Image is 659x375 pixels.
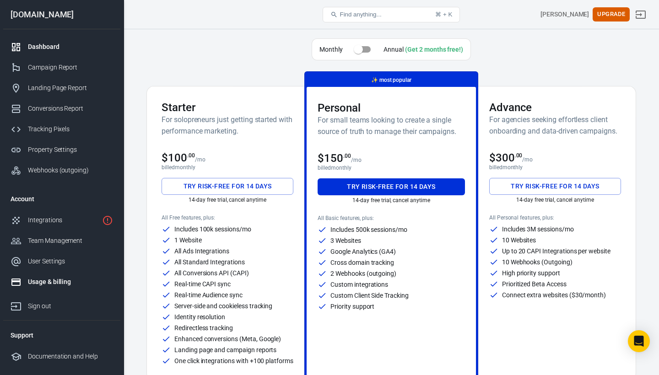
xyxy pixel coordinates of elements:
p: 14-day free trial, cancel anytime [489,197,621,203]
h6: For solopreneurs just getting started with performance marketing. [162,114,293,137]
h3: Advance [489,101,621,114]
button: Upgrade [593,7,630,21]
p: Monthly [319,45,343,54]
svg: 1 networks not verified yet [102,215,113,226]
div: Landing Page Report [28,83,113,93]
div: Dashboard [28,42,113,52]
div: Open Intercom Messenger [628,330,650,352]
div: Account id: GXqx2G2u [540,10,589,19]
div: Conversions Report [28,104,113,113]
p: 3 Websites [330,237,361,244]
button: Find anything...⌘ + K [323,7,460,22]
h3: Starter [162,101,293,114]
a: Integrations [3,210,120,230]
p: 10 Webhooks (Outgoing) [502,259,573,265]
a: Team Management [3,230,120,251]
p: All Ads Integrations [174,248,229,254]
div: Sign out [28,301,113,311]
span: $100 [162,151,195,164]
h3: Personal [318,102,465,114]
p: /mo [351,157,362,163]
h6: For agencies seeking effortless client onboarding and data-driven campaigns. [489,114,621,137]
p: All Personal features, plus: [489,214,621,221]
div: Campaign Report [28,63,113,72]
p: Cross domain tracking [330,259,394,266]
span: $300 [489,151,523,164]
p: 1 Website [174,237,202,243]
p: Includes 500k sessions/mo [330,226,407,233]
p: /mo [522,156,533,163]
p: All Standard Integrations [174,259,245,265]
p: Custom integrations [330,281,388,288]
p: billed monthly [162,164,293,171]
p: All Basic features, plus: [318,215,465,221]
p: billed monthly [318,165,465,171]
a: Usage & billing [3,272,120,292]
a: Conversions Report [3,98,120,119]
p: All Free features, plus: [162,214,293,221]
div: Integrations [28,215,98,225]
p: Landing page and campaign reports [174,347,276,353]
sup: .00 [343,153,351,159]
a: Dashboard [3,37,120,57]
p: 14-day free trial, cancel anytime [162,197,293,203]
p: Includes 3M sessions/mo [502,226,574,232]
p: Google Analytics (GA4) [330,248,396,255]
p: 2 Webhooks (outgoing) [330,270,396,277]
span: Find anything... [340,11,381,18]
p: High priority support [502,270,560,276]
p: Redirectless tracking [174,325,233,331]
li: Support [3,324,120,346]
a: Campaign Report [3,57,120,78]
a: Tracking Pixels [3,119,120,139]
span: $150 [318,152,351,165]
div: Team Management [28,236,113,246]
div: Documentation and Help [28,352,113,361]
p: Identity resolution [174,314,225,320]
p: One click integrations with +100 platforms [174,358,293,364]
div: Webhooks (outgoing) [28,166,113,175]
p: Priority support [330,303,374,310]
a: Sign out [3,292,120,316]
a: Sign out [630,4,652,26]
p: /mo [195,156,205,163]
li: Account [3,188,120,210]
p: Custom Client Side Tracking [330,292,409,299]
div: Property Settings [28,145,113,155]
a: Property Settings [3,139,120,160]
div: Usage & billing [28,277,113,287]
div: Annual [384,45,463,54]
p: 10 Websites [502,237,536,243]
p: Up to 20 CAPI Integrations per website [502,248,610,254]
div: ⌘ + K [435,11,452,18]
button: Try risk-free for 14 days [318,178,465,195]
p: Enhanced conversions (Meta, Google) [174,336,281,342]
p: Real-time Audience sync [174,292,243,298]
p: Prioritized Beta Access [502,281,567,287]
sup: .00 [515,152,523,159]
button: Try risk-free for 14 days [489,178,621,195]
div: [DOMAIN_NAME] [3,11,120,19]
a: Webhooks (outgoing) [3,160,120,181]
button: Try risk-free for 14 days [162,178,293,195]
div: (Get 2 months free!) [405,46,463,53]
p: billed monthly [489,164,621,171]
span: magic [371,77,378,83]
div: User Settings [28,257,113,266]
a: User Settings [3,251,120,272]
a: Landing Page Report [3,78,120,98]
sup: .00 [187,152,195,159]
div: Tracking Pixels [28,124,113,134]
p: All Conversions API (CAPI) [174,270,249,276]
h6: For small teams looking to create a single source of truth to manage their campaigns. [318,114,465,137]
p: Connect extra websites ($30/month) [502,292,606,298]
p: Server-side and cookieless tracking [174,303,272,309]
p: Includes 100k sessions/mo [174,226,251,232]
p: Real-time CAPI sync [174,281,231,287]
p: 14-day free trial, cancel anytime [318,197,465,204]
p: most popular [371,75,411,85]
